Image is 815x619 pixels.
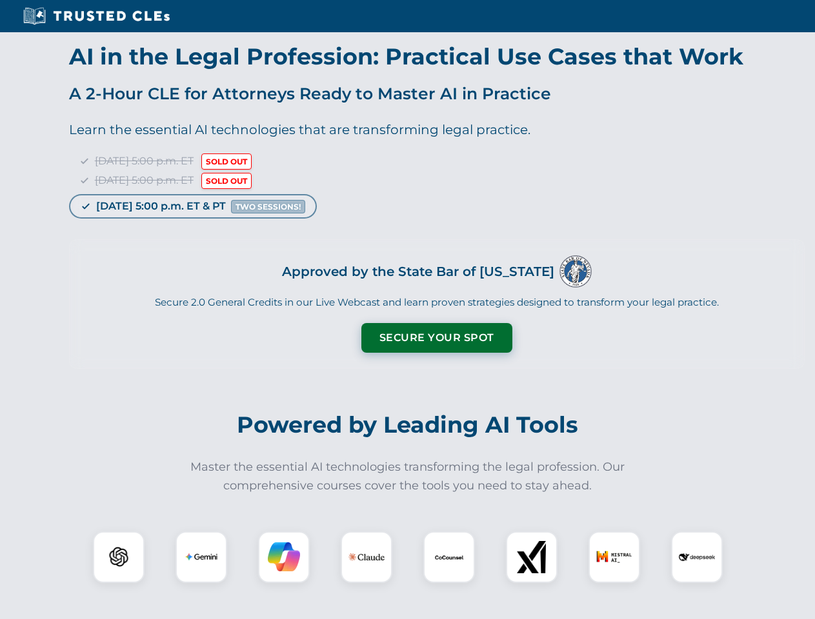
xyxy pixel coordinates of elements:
span: SOLD OUT [201,153,252,170]
p: Master the essential AI technologies transforming the legal profession. Our comprehensive courses... [182,458,634,495]
div: ChatGPT [93,531,145,583]
span: [DATE] 5:00 p.m. ET [95,174,194,186]
div: Gemini [176,531,227,583]
img: Mistral AI Logo [596,539,632,575]
div: DeepSeek [671,531,723,583]
p: Secure 2.0 General Credits in our Live Webcast and learn proven strategies designed to transform ... [85,295,789,310]
div: CoCounsel [423,531,475,583]
img: Copilot Logo [268,541,300,573]
h2: Powered by Leading AI Tools [50,402,765,447]
h1: AI in the Legal Profession: Practical Use Cases that Work [69,45,805,68]
img: CoCounsel Logo [433,541,465,573]
span: [DATE] 5:00 p.m. ET [95,155,194,167]
div: xAI [506,531,558,583]
div: Mistral AI [589,531,640,583]
img: Logo [559,255,592,288]
button: Secure Your Spot [361,323,512,353]
span: SOLD OUT [201,173,252,189]
img: ChatGPT Logo [100,538,137,576]
p: Learn the essential AI technologies that are transforming legal practice. [69,119,805,140]
img: xAI Logo [516,541,548,573]
img: Claude Logo [348,539,385,575]
img: Trusted CLEs [19,6,174,26]
div: Copilot [258,531,310,583]
div: Claude [341,531,392,583]
h3: Approved by the State Bar of [US_STATE] [282,260,554,283]
p: A 2-Hour CLE for Attorneys Ready to Master AI in Practice [69,81,805,106]
img: Gemini Logo [185,541,217,573]
img: DeepSeek Logo [679,539,715,575]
